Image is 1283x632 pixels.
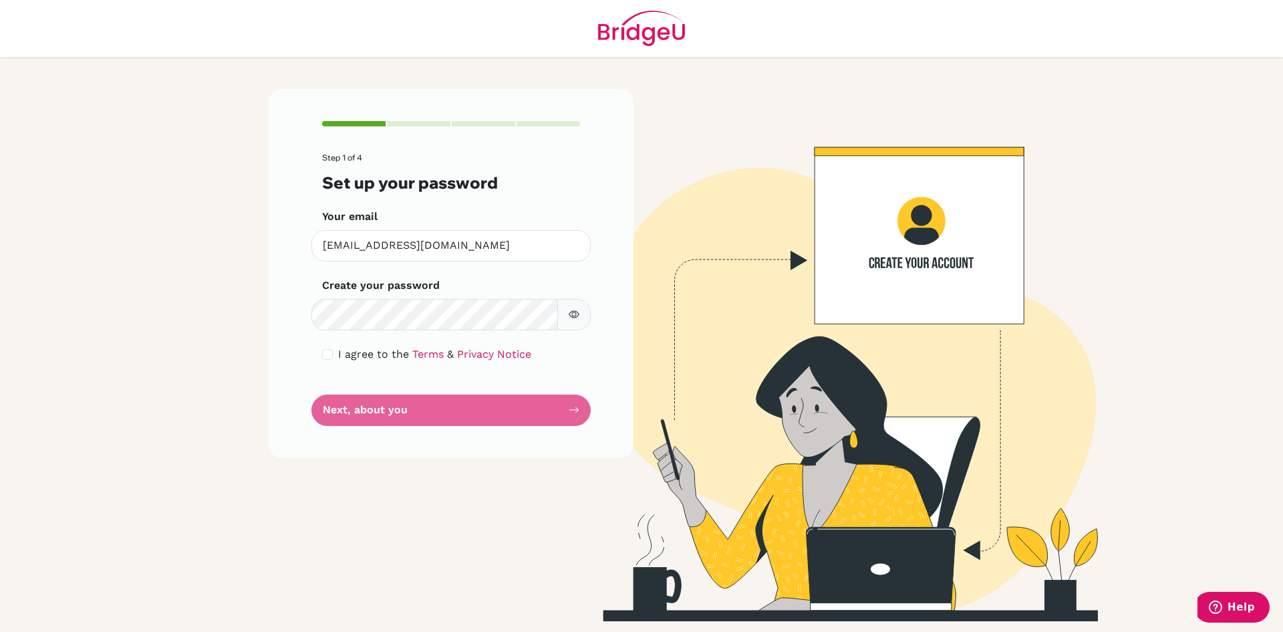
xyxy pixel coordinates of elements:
[412,348,444,360] a: Terms
[322,152,362,163] span: Step 1 of 4
[457,348,531,360] a: Privacy Notice
[322,173,580,193] h3: Set up your password
[451,89,1213,621] img: Create your account
[322,278,440,294] label: Create your password
[311,230,591,261] input: Insert your email*
[338,348,409,360] span: I agree to the
[447,348,454,360] span: &
[1197,592,1270,625] iframe: Opens a widget where you can find more information
[322,209,378,225] label: Your email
